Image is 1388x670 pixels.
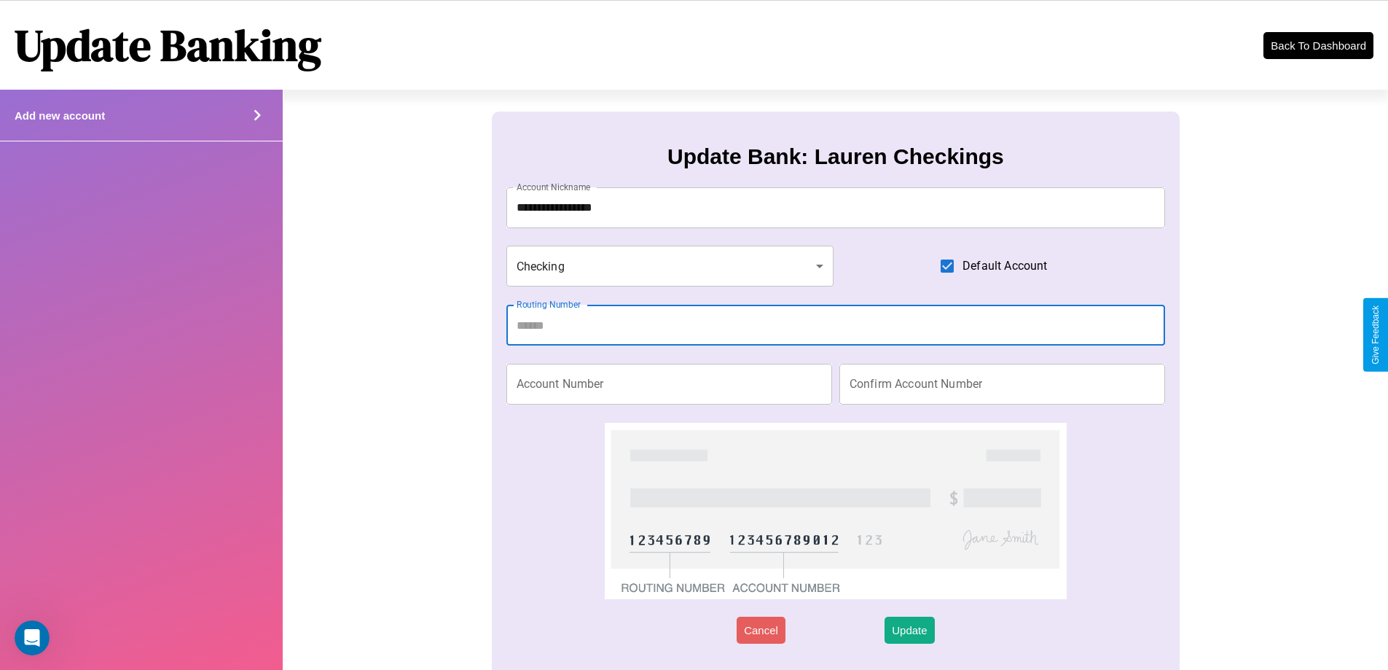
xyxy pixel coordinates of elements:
[506,246,834,287] div: Checking
[15,620,50,655] iframe: Intercom live chat
[962,257,1047,275] span: Default Account
[15,109,105,122] h4: Add new account
[885,617,934,644] button: Update
[517,298,581,311] label: Routing Number
[1371,305,1381,365] div: Give Feedback
[667,144,1004,169] h3: Update Bank: Lauren Checkings
[605,423,1066,599] img: check
[15,15,321,75] h1: Update Banking
[1263,32,1373,59] button: Back To Dashboard
[517,181,591,193] label: Account Nickname
[737,617,785,644] button: Cancel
